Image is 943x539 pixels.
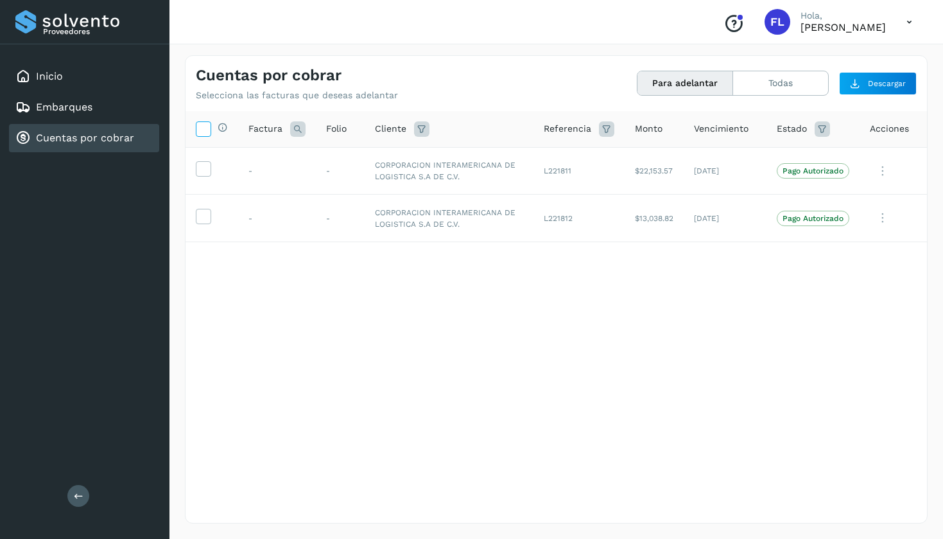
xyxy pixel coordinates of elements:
p: Selecciona las facturas que deseas adelantar [196,90,398,101]
td: L221812 [533,195,625,242]
td: - [316,147,365,195]
p: Fabian Lopez Calva [800,21,886,33]
span: Referencia [544,122,591,136]
p: Hola, [800,10,886,21]
td: - [238,195,316,242]
td: - [316,195,365,242]
span: Vencimiento [694,122,748,136]
a: Embarques [36,101,92,113]
button: Para adelantar [637,71,733,95]
span: Factura [248,122,282,136]
td: CORPORACION INTERAMERICANA DE LOGISTICA S.A DE C.V. [365,195,533,242]
a: Cuentas por cobrar [36,132,134,144]
h4: Cuentas por cobrar [196,66,342,85]
a: Inicio [36,70,63,82]
td: $22,153.57 [625,147,684,195]
td: $13,038.82 [625,195,684,242]
p: Pago Autorizado [783,214,844,223]
p: Pago Autorizado [783,166,844,175]
td: CORPORACION INTERAMERICANA DE LOGISTICA S.A DE C.V. [365,147,533,195]
span: Acciones [870,122,909,136]
div: Cuentas por cobrar [9,124,159,152]
td: - [238,147,316,195]
td: L221811 [533,147,625,195]
span: Folio [326,122,347,136]
td: [DATE] [684,147,766,195]
span: Cliente [375,122,406,136]
span: Estado [777,122,807,136]
div: Embarques [9,93,159,121]
p: Proveedores [43,27,154,36]
td: [DATE] [684,195,766,242]
button: Descargar [839,72,917,95]
span: Monto [635,122,662,136]
span: Descargar [868,78,906,89]
button: Todas [733,71,828,95]
div: Inicio [9,62,159,91]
